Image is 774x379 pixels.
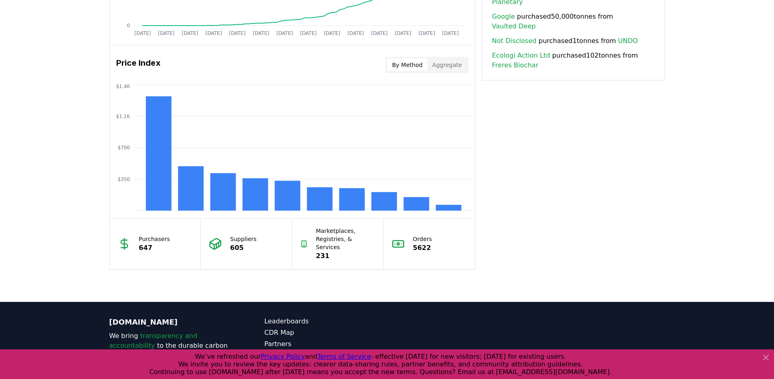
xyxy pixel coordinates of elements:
[253,30,269,36] tspan: [DATE]
[427,58,467,71] button: Aggregate
[492,51,655,70] span: purchased 102 tonnes from
[618,36,638,46] a: UNDO
[109,317,232,328] p: [DOMAIN_NAME]
[230,235,256,243] p: Suppliers
[230,243,256,253] p: 605
[276,30,293,36] tspan: [DATE]
[492,51,550,60] a: Ecologi Action Ltd
[127,23,130,28] tspan: 0
[182,30,198,36] tspan: [DATE]
[395,30,411,36] tspan: [DATE]
[316,251,375,261] p: 231
[265,328,387,338] a: CDR Map
[492,12,515,22] a: Google
[116,57,160,73] h3: Price Index
[418,30,435,36] tspan: [DATE]
[116,84,130,89] tspan: $1.4K
[413,235,432,243] p: Orders
[442,30,459,36] tspan: [DATE]
[387,58,427,71] button: By Method
[109,332,197,349] span: transparency and accountability
[134,30,151,36] tspan: [DATE]
[109,331,232,360] p: We bring to the durable carbon removal market
[347,30,364,36] tspan: [DATE]
[492,60,538,70] a: Freres Biochar
[265,339,387,349] a: Partners
[300,30,317,36] tspan: [DATE]
[139,243,170,253] p: 647
[492,12,655,31] span: purchased 50,000 tonnes from
[205,30,222,36] tspan: [DATE]
[158,30,174,36] tspan: [DATE]
[265,317,387,326] a: Leaderboards
[413,243,432,253] p: 5622
[116,114,130,119] tspan: $1.1K
[117,145,130,151] tspan: $700
[316,227,375,251] p: Marketplaces, Registries, & Services
[492,36,638,46] span: purchased 1 tonnes from
[323,30,340,36] tspan: [DATE]
[371,30,388,36] tspan: [DATE]
[139,235,170,243] p: Purchasers
[229,30,245,36] tspan: [DATE]
[492,36,537,46] a: Not Disclosed
[492,22,536,31] a: Vaulted Deep
[117,177,130,182] tspan: $350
